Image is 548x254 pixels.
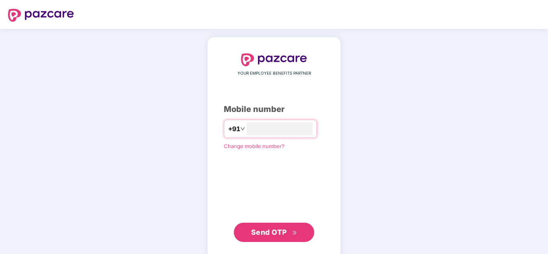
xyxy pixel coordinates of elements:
img: logo [241,53,307,66]
span: +91 [228,124,240,134]
div: Mobile number [224,103,324,116]
span: YOUR EMPLOYEE BENEFITS PARTNER [237,70,311,77]
span: down [240,126,245,131]
button: Send OTPdouble-right [234,223,314,242]
a: Change mobile number? [224,143,284,149]
img: logo [8,9,74,22]
span: Send OTP [251,228,287,236]
span: double-right [292,230,297,236]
